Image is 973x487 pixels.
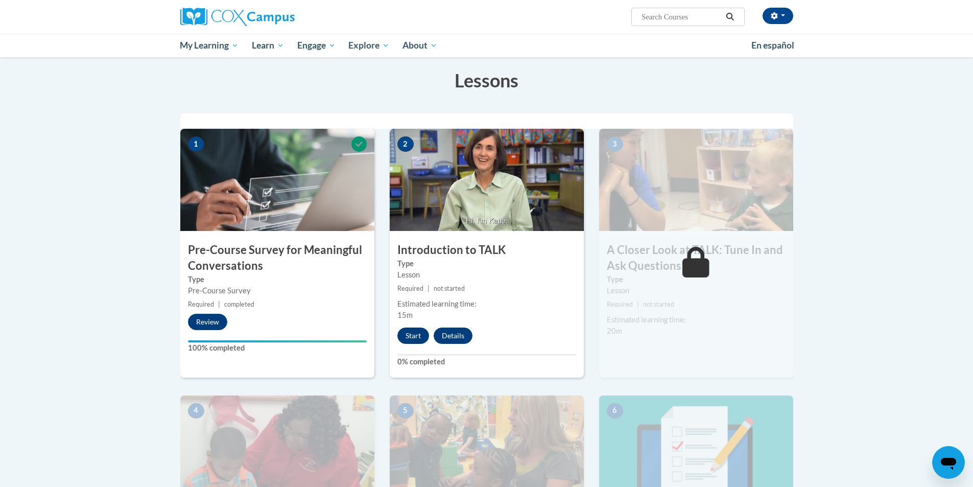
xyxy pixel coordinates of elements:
span: Required [607,300,633,308]
div: Estimated learning time: [397,298,576,310]
span: 3 [607,136,623,152]
button: Start [397,328,429,344]
span: completed [224,300,254,308]
span: Explore [348,39,389,52]
span: not started [643,300,674,308]
div: Lesson [397,269,576,281]
div: Pre-Course Survey [188,285,367,296]
img: Course Image [599,129,793,231]
a: Engage [291,34,342,57]
div: Estimated learning time: [607,314,786,326]
label: Type [607,274,786,285]
span: 15m [397,311,413,319]
img: Course Image [180,129,374,231]
span: Required [188,300,214,308]
label: 0% completed [397,356,576,367]
a: Cox Campus [180,8,374,26]
a: En español [745,35,801,56]
span: About [402,39,437,52]
button: Details [434,328,472,344]
label: Type [188,274,367,285]
span: My Learning [180,39,239,52]
span: En español [751,40,794,51]
a: Explore [342,34,396,57]
div: Main menu [165,34,809,57]
label: Type [397,258,576,269]
span: | [218,300,220,308]
a: Learn [245,34,291,57]
a: My Learning [174,34,246,57]
span: Engage [297,39,336,52]
h3: Introduction to TALK [390,242,584,258]
img: Course Image [390,129,584,231]
div: Lesson [607,285,786,296]
img: Cox Campus [180,8,295,26]
span: 1 [188,136,204,152]
div: Your progress [188,340,367,342]
span: Learn [252,39,284,52]
span: Required [397,285,423,292]
label: 100% completed [188,342,367,354]
span: not started [434,285,465,292]
h3: Pre-Course Survey for Meaningful Conversations [180,242,374,274]
span: 20m [607,327,622,335]
a: About [396,34,444,57]
h3: Lessons [180,67,793,93]
span: | [637,300,639,308]
span: 5 [397,403,414,419]
h3: A Closer Look at TALK: Tune In and Ask Questions [599,242,793,274]
input: Search Courses [640,11,722,23]
span: 4 [188,403,204,419]
span: 2 [397,136,414,152]
button: Review [188,314,227,330]
span: | [428,285,430,292]
button: Search [722,11,738,23]
span: 6 [607,403,623,419]
button: Account Settings [763,8,793,24]
iframe: Button to launch messaging window [932,446,965,479]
